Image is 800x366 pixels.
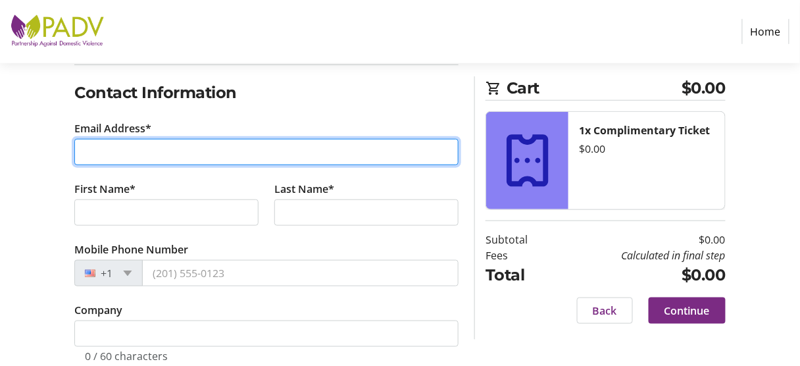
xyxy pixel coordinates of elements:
[555,248,725,263] td: Calculated in final step
[486,263,555,287] td: Total
[74,181,136,197] label: First Name*
[579,141,714,157] div: $0.00
[11,5,104,58] img: Partnership Against Domestic Violence's Logo
[577,298,633,324] button: Back
[579,123,710,138] strong: 1x Complimentary Ticket
[742,19,789,44] a: Home
[74,242,188,257] label: Mobile Phone Number
[555,232,725,248] td: $0.00
[486,248,555,263] td: Fees
[593,303,617,319] span: Back
[142,260,459,286] input: (201) 555-0123
[74,302,122,318] label: Company
[555,263,725,287] td: $0.00
[85,349,168,363] tr-character-limit: 0 / 60 characters
[649,298,726,324] button: Continue
[664,303,710,319] span: Continue
[74,120,151,136] label: Email Address*
[74,81,459,105] h2: Contact Information
[682,76,726,100] span: $0.00
[507,76,682,100] span: Cart
[274,181,334,197] label: Last Name*
[486,232,555,248] td: Subtotal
